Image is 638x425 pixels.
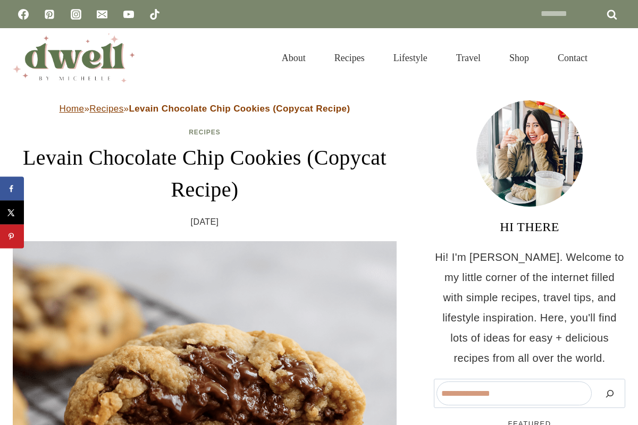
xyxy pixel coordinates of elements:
[13,142,397,206] h1: Levain Chocolate Chip Cookies (Copycat Recipe)
[434,217,625,236] h3: HI THERE
[13,4,34,25] a: Facebook
[39,4,60,25] a: Pinterest
[60,104,85,114] a: Home
[189,129,221,136] a: Recipes
[267,39,602,76] nav: Primary Navigation
[442,39,495,76] a: Travel
[89,104,123,114] a: Recipes
[495,39,543,76] a: Shop
[607,49,625,67] button: View Search Form
[118,4,139,25] a: YouTube
[543,39,602,76] a: Contact
[434,247,625,368] p: Hi! I'm [PERSON_NAME]. Welcome to my little corner of the internet filled with simple recipes, tr...
[60,104,350,114] span: » »
[379,39,442,76] a: Lifestyle
[144,4,165,25] a: TikTok
[191,214,219,230] time: [DATE]
[13,33,135,82] img: DWELL by michelle
[129,104,350,114] strong: Levain Chocolate Chip Cookies (Copycat Recipe)
[597,381,623,405] button: Search
[91,4,113,25] a: Email
[320,39,379,76] a: Recipes
[267,39,320,76] a: About
[65,4,87,25] a: Instagram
